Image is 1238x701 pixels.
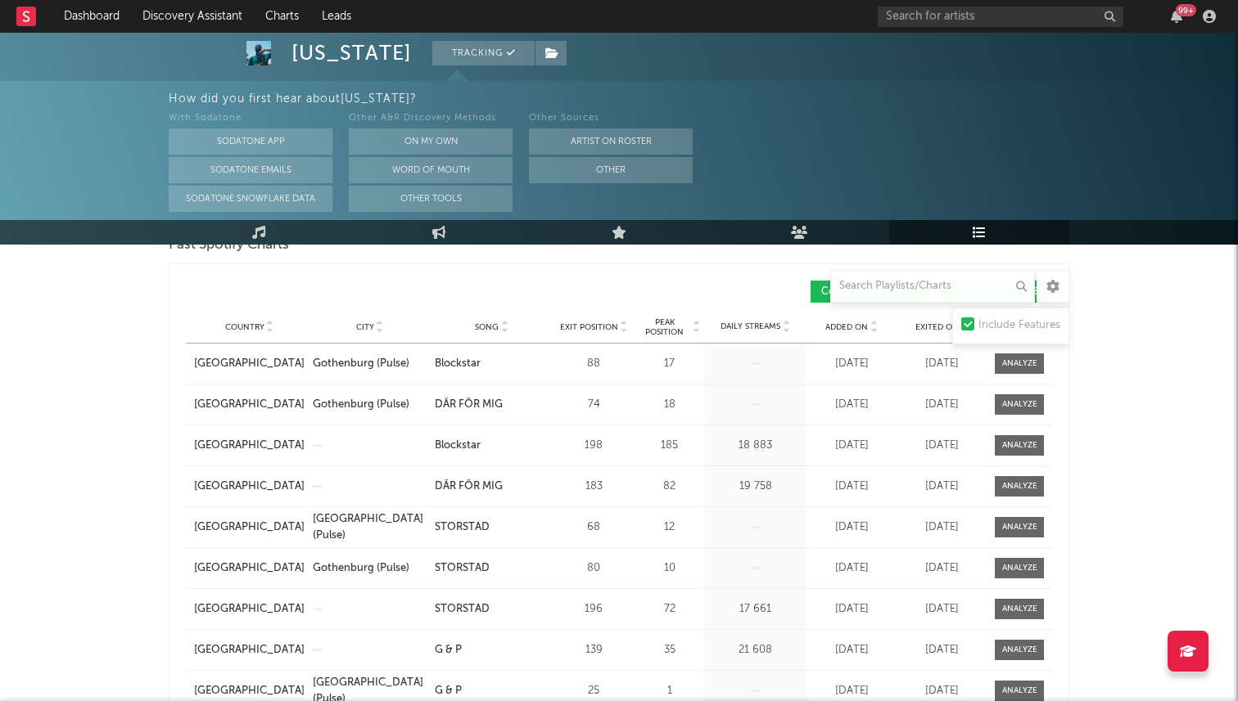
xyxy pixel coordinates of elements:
div: 74 [557,397,630,413]
div: 183 [557,479,630,495]
div: 25 [557,683,630,699]
a: Gothenburg (Pulse) [313,560,427,577]
a: [GEOGRAPHIC_DATA] (Pulse) [313,511,427,543]
div: Other A&R Discovery Methods [349,109,513,128]
div: Gothenburg (Pulse) [313,397,409,413]
div: [DATE] [811,683,892,699]
a: DÄR FÖR MIG [435,479,549,495]
button: Sodatone Emails [169,157,332,183]
span: Exited On [915,322,959,332]
div: [DATE] [811,356,892,372]
div: 1 [639,683,700,699]
input: Search for artists [878,7,1123,27]
div: G & P [435,683,462,699]
span: City [356,322,374,332]
div: [DATE] [901,683,983,699]
div: 139 [557,642,630,658]
div: 198 [557,438,630,454]
button: Sodatone Snowflake Data [169,186,332,212]
div: Blockstar [435,356,481,372]
div: With Sodatone [169,109,332,128]
span: Daily Streams [721,321,780,333]
div: 68 [557,519,630,536]
div: Other Sources [529,109,693,128]
div: 18 [639,397,700,413]
a: Blockstar [435,356,549,372]
a: [GEOGRAPHIC_DATA] [194,479,305,495]
div: 12 [639,519,700,536]
div: STORSTAD [435,601,490,618]
div: [DATE] [901,519,983,536]
div: 196 [557,601,630,618]
div: Gothenburg (Pulse) [313,560,409,577]
a: [GEOGRAPHIC_DATA] [194,519,305,536]
button: On My Own [349,128,513,155]
a: DÄR FÖR MIG [435,397,549,413]
div: [DATE] [811,601,892,618]
div: 72 [639,601,700,618]
div: [DATE] [901,397,983,413]
div: STORSTAD [435,560,490,577]
div: [DATE] [811,519,892,536]
span: Past Spotify Charts [169,236,289,255]
div: 19 758 [708,479,802,495]
div: 99 + [1176,4,1196,16]
div: DÄR FÖR MIG [435,397,503,413]
span: Peak Position [639,317,690,337]
button: Sodatone App [169,128,332,155]
a: G & P [435,683,549,699]
div: [DATE] [901,560,983,577]
a: [GEOGRAPHIC_DATA] [194,642,305,658]
a: [GEOGRAPHIC_DATA] [194,438,305,454]
a: Gothenburg (Pulse) [313,397,427,413]
div: 21 608 [708,642,802,658]
div: [DATE] [901,438,983,454]
a: [GEOGRAPHIC_DATA] [194,601,305,618]
div: [US_STATE] [291,41,412,65]
button: Other Tools [349,186,513,212]
div: 17 [639,356,700,372]
a: STORSTAD [435,519,549,536]
div: 185 [639,438,700,454]
div: [DATE] [811,560,892,577]
span: Exit Position [560,322,618,332]
div: 88 [557,356,630,372]
a: Blockstar [435,438,549,454]
a: Gothenburg (Pulse) [313,356,427,372]
div: How did you first hear about [US_STATE] ? [169,89,1238,109]
div: DÄR FÖR MIG [435,479,503,495]
div: [DATE] [811,642,892,658]
div: 35 [639,642,700,658]
button: Artist on Roster [529,128,693,155]
a: [GEOGRAPHIC_DATA] [194,560,305,577]
div: [DATE] [901,601,983,618]
span: Song [475,322,499,332]
a: STORSTAD [435,601,549,618]
div: STORSTAD [435,519,490,536]
input: Search Playlists/Charts [830,270,1035,303]
button: Word Of Mouth [349,157,513,183]
div: [GEOGRAPHIC_DATA] [194,683,305,699]
div: [DATE] [901,479,983,495]
div: G & P [435,642,462,658]
a: [GEOGRAPHIC_DATA] [194,397,305,413]
button: Country Charts(9) [811,281,929,303]
div: Gothenburg (Pulse) [313,356,409,372]
a: [GEOGRAPHIC_DATA] [194,356,305,372]
span: Country [225,322,264,332]
a: STORSTAD [435,560,549,577]
div: Blockstar [435,438,481,454]
div: [DATE] [901,356,983,372]
span: Added On [825,322,868,332]
div: [DATE] [811,479,892,495]
div: Include Features [978,316,1060,335]
button: Other [529,157,693,183]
